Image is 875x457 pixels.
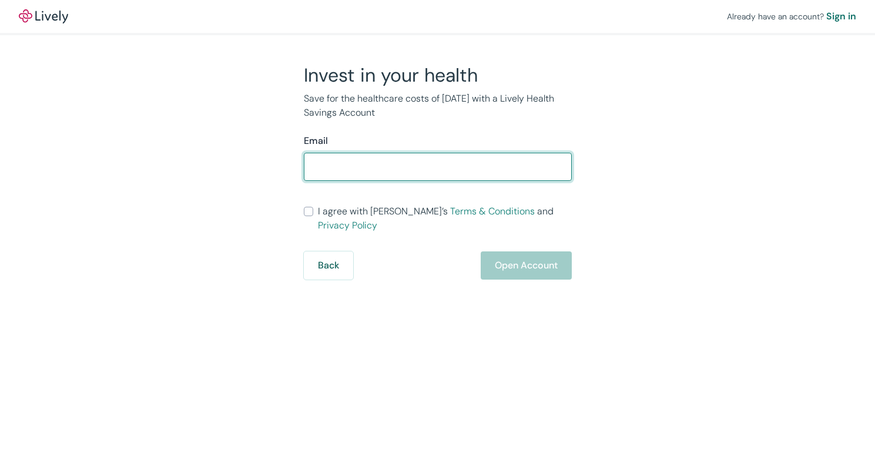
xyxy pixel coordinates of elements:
[304,92,572,120] p: Save for the healthcare costs of [DATE] with a Lively Health Savings Account
[826,9,856,23] a: Sign in
[19,9,68,23] a: LivelyLively
[304,63,572,87] h2: Invest in your health
[304,134,328,148] label: Email
[450,205,535,217] a: Terms & Conditions
[304,251,353,280] button: Back
[318,204,572,233] span: I agree with [PERSON_NAME]’s and
[727,9,856,23] div: Already have an account?
[318,219,377,231] a: Privacy Policy
[19,9,68,23] img: Lively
